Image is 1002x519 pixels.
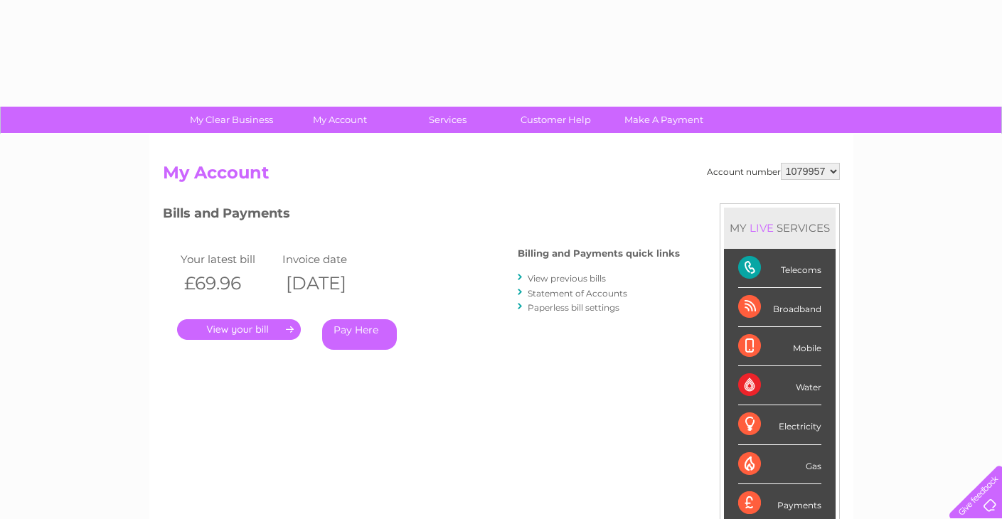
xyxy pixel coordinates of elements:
[528,273,606,284] a: View previous bills
[322,319,397,350] a: Pay Here
[497,107,614,133] a: Customer Help
[163,163,840,190] h2: My Account
[177,250,279,269] td: Your latest bill
[738,405,821,444] div: Electricity
[528,288,627,299] a: Statement of Accounts
[528,302,619,313] a: Paperless bill settings
[738,445,821,484] div: Gas
[173,107,290,133] a: My Clear Business
[724,208,836,248] div: MY SERVICES
[738,366,821,405] div: Water
[738,249,821,288] div: Telecoms
[605,107,723,133] a: Make A Payment
[738,327,821,366] div: Mobile
[747,221,777,235] div: LIVE
[518,248,680,259] h4: Billing and Payments quick links
[177,319,301,340] a: .
[177,269,279,298] th: £69.96
[279,269,381,298] th: [DATE]
[279,250,381,269] td: Invoice date
[163,203,680,228] h3: Bills and Payments
[281,107,398,133] a: My Account
[738,288,821,327] div: Broadband
[707,163,840,180] div: Account number
[389,107,506,133] a: Services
